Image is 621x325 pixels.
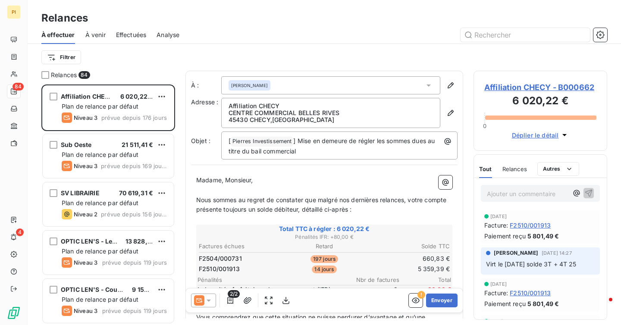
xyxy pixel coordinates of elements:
[484,231,526,241] span: Paiement reçu
[132,286,162,293] span: 9 152,16 €
[62,103,138,110] span: Plan de relance par défaut
[7,5,21,19] div: PI
[191,98,218,106] span: Adresse :
[74,162,97,169] span: Niveau 3
[120,93,154,100] span: 6 020,22 €
[367,264,450,274] td: 5 359,39 €
[191,81,221,90] label: À :
[196,196,448,213] span: Nous sommes au regret de constater que malgré nos dernières relances, votre compte présente toujo...
[484,288,508,297] span: Facture :
[62,247,138,255] span: Plan de relance par défaut
[228,290,240,298] span: 2/2
[157,31,179,39] span: Analyse
[490,281,507,287] span: [DATE]
[512,131,559,140] span: Déplier le détail
[527,231,559,241] span: 5 801,49 €
[62,199,138,206] span: Plan de relance par défaut
[479,166,492,172] span: Tout
[74,114,97,121] span: Niveau 3
[13,83,24,91] span: 84
[61,237,131,245] span: OPTIC LEN'S - Les Lilas
[542,250,572,256] span: [DATE] 14:27
[61,189,100,197] span: SV LIBRAIRIE
[399,276,451,283] span: Total
[592,296,612,316] iframe: Intercom live chat
[198,276,348,283] span: Pénalités
[229,137,437,155] span: ] Mise en demeure de régler les sommes dues au titre du bail commercial
[122,141,153,148] span: 21 511,41 €
[41,84,175,325] div: grid
[484,299,526,308] span: Paiement reçu
[229,109,433,116] p: CENTRE COMMERCIAL BELLES RIVES
[484,221,508,230] span: Facture :
[101,114,167,121] span: prévue depuis 176 jours
[490,319,519,324] span: 4 août 2025
[484,81,596,93] span: Affiliation CHECY - B000662
[61,141,91,148] span: Sub Oeste
[490,214,507,219] span: [DATE]
[367,254,450,263] td: 660,83 €
[85,31,106,39] span: À venir
[74,211,97,218] span: Niveau 2
[484,93,596,110] h3: 6 020,22 €
[196,176,253,184] span: Madame, Monsieur,
[74,259,97,266] span: Niveau 3
[62,151,138,158] span: Plan de relance par défaut
[537,162,579,176] button: Autres
[231,137,293,147] span: Pierres Investissement
[199,254,242,263] span: F2504/000731
[119,189,153,197] span: 70 619,31 €
[502,166,527,172] span: Relances
[510,288,551,297] span: F2510/001913
[125,237,160,245] span: 13 828,41 €
[41,10,88,26] h3: Relances
[74,307,97,314] span: Niveau 3
[16,228,24,236] span: 4
[102,307,167,314] span: prévue depuis 119 jours
[348,276,399,283] span: Nbr de factures
[367,242,450,251] th: Solde TTC
[483,122,486,129] span: 0
[486,260,577,268] span: Virt le [DATE] solde 3T + 4T 25
[461,28,590,42] input: Rechercher
[51,71,77,79] span: Relances
[229,116,433,123] p: 45430 CHECY , [GEOGRAPHIC_DATA]
[101,162,167,169] span: prévue depuis 169 jours
[7,306,21,320] img: Logo LeanPay
[198,225,451,233] span: Total TTC à régler : 6 020,22 €
[229,137,231,144] span: [
[61,286,153,293] span: OPTIC LEN'S - Courcouronnes
[282,242,366,251] th: Retard
[62,296,138,303] span: Plan de relance par défaut
[231,82,268,88] span: [PERSON_NAME]
[41,50,81,64] button: Filtrer
[510,221,551,230] span: F2510/001913
[198,242,282,251] th: Factures échues
[399,285,451,303] span: + 80,00 €
[102,259,167,266] span: prévue depuis 119 jours
[346,285,398,303] span: 2
[101,211,167,218] span: prévue depuis 156 jours
[312,266,336,273] span: 14 jours
[198,233,451,241] span: Pénalités IFR : + 80,00 €
[78,71,90,79] span: 84
[198,285,344,294] p: Indemnités forfaitaires de recouvrement (IFR)
[527,299,559,308] span: 5 801,49 €
[494,249,538,257] span: [PERSON_NAME]
[61,93,114,100] span: Affiliation CHECY
[191,137,210,144] span: Objet :
[116,31,147,39] span: Effectuées
[41,31,75,39] span: À effectuer
[199,265,240,273] span: F2510/001913
[426,294,458,307] button: Envoyer
[310,255,338,263] span: 197 jours
[509,130,572,140] button: Déplier le détail
[229,103,433,109] p: Affiliation CHECY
